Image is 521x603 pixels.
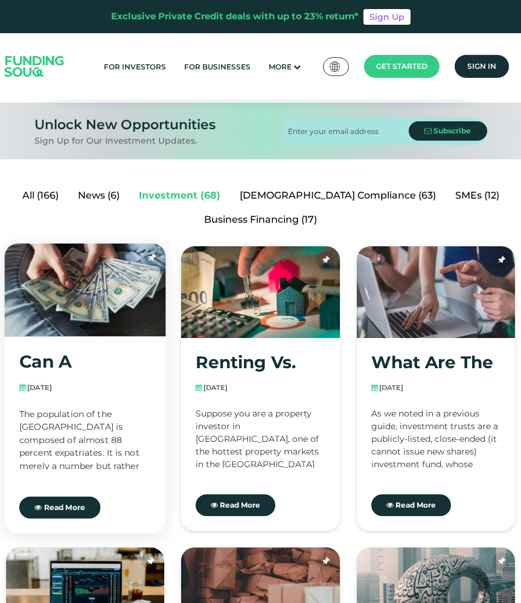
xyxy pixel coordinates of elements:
[101,57,169,77] a: For Investors
[379,383,403,392] span: [DATE]
[19,496,101,518] a: Read More
[357,246,515,338] img: different types of investment trusts?
[44,503,85,512] span: Read More
[230,183,446,208] a: [DEMOGRAPHIC_DATA] Compliance (63)
[194,208,327,232] a: Business Financing (17)
[111,10,359,24] div: Exclusive Private Credit deals with up to 23% return*
[220,500,260,509] span: Read More
[68,183,129,208] a: News (6)
[196,353,325,374] a: Renting vs. Subleasing in [GEOGRAPHIC_DATA]: What Property Investors Need to Know
[269,62,292,71] span: More
[371,353,500,374] a: What are the different types of investment trusts?
[371,407,500,468] div: As we noted in a previous guide, investment trusts are a publicly-listed, close-ended (it cannot ...
[371,494,451,516] a: Read More
[467,62,496,71] span: Sign in
[363,9,411,25] a: Sign Up
[34,135,216,147] div: Sign Up for Our Investment Updates.
[129,183,230,208] a: Investment (68)
[395,500,436,509] span: Read More
[196,407,325,468] div: Suppose you are a property investor in [GEOGRAPHIC_DATA], one of the hottest property markets in ...
[34,115,216,135] div: Unlock New Opportunities
[19,352,152,374] a: Can a [DEMOGRAPHIC_DATA] or non-resident open a bank account in the [GEOGRAPHIC_DATA]?
[13,183,68,208] a: All (166)
[455,55,509,78] a: Sign in
[433,126,471,135] span: Subscribe
[27,383,52,392] span: [DATE]
[181,57,254,77] a: For Businesses
[4,243,166,337] img: Can a foreigner or non-resident open a bank account in the UAE?
[288,118,409,145] input: Enter your email address
[409,121,487,141] button: Subscribe
[376,62,427,71] span: Get started
[446,183,509,208] a: SMEs (12)
[181,246,339,338] img: Renting vs. Subleasing in Dubai
[196,494,275,516] a: Read More
[19,408,152,470] div: The population of the [GEOGRAPHIC_DATA] is composed of almost 88 percent expatriates. It is not m...
[203,383,228,392] span: [DATE]
[330,62,340,72] img: SA Flag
